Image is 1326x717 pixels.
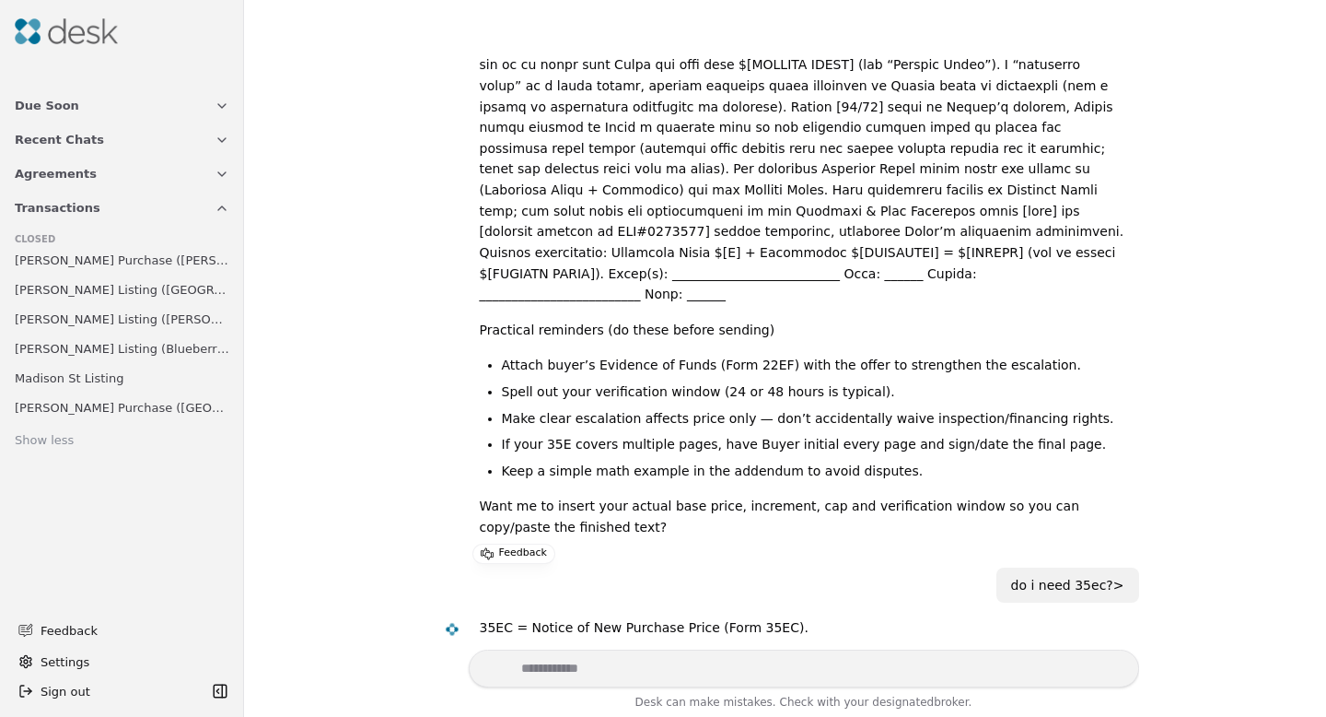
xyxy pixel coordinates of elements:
[11,676,207,706] button: Sign out
[15,18,118,44] img: Desk
[480,320,1124,341] p: Practical reminders (do these before sending)
[15,339,229,358] span: [PERSON_NAME] Listing (Blueberry Ln)
[4,191,240,225] button: Transactions
[15,310,229,329] span: [PERSON_NAME] Listing ([PERSON_NAME])
[15,280,229,300] span: [PERSON_NAME] Listing ([GEOGRAPHIC_DATA])
[502,461,1124,482] li: Keep a simple math example in the addendum to avoid disputes.
[15,251,229,270] span: [PERSON_NAME] Purchase ([PERSON_NAME])
[502,408,1124,429] li: Make clear escalation affects price only — don’t accidentally waive inspection/financing rights.
[502,382,1124,403] li: Spell out your verification window (24 or 48 hours is typical).
[469,693,1139,717] div: Desk can make mistakes. Check with your broker.
[502,355,1124,376] li: Attach buyer’s Evidence of Funds (Form 22EF) with the offer to strengthen the escalation.
[872,696,934,709] span: designated
[480,496,1124,537] p: Want me to insert your actual base price, increment, cap and verification window so you can copy/...
[502,434,1124,455] li: If your 35E covers multiple pages, have Buyer initial every page and sign/date the final page.
[444,622,459,638] img: Desk
[15,198,100,217] span: Transactions
[15,232,229,247] div: Closed
[4,157,240,191] button: Agreements
[15,96,79,115] span: Due Soon
[41,652,89,672] span: Settings
[15,369,123,388] span: Madison St Listing
[499,545,547,563] p: Feedback
[1011,575,1124,596] div: do i need 35ec?>
[15,398,229,417] span: [PERSON_NAME] Purchase ([GEOGRAPHIC_DATA])
[7,614,229,647] button: Feedback
[469,650,1139,688] textarea: Write your prompt here
[41,621,218,641] span: Feedback
[4,88,240,123] button: Due Soon
[4,123,240,157] button: Recent Chats
[15,431,74,451] div: Show less
[41,682,90,701] span: Sign out
[15,130,104,149] span: Recent Chats
[15,164,97,183] span: Agreements
[11,647,233,676] button: Settings
[480,617,1124,639] p: 35EC = Notice of New Purchase Price (Form 35EC).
